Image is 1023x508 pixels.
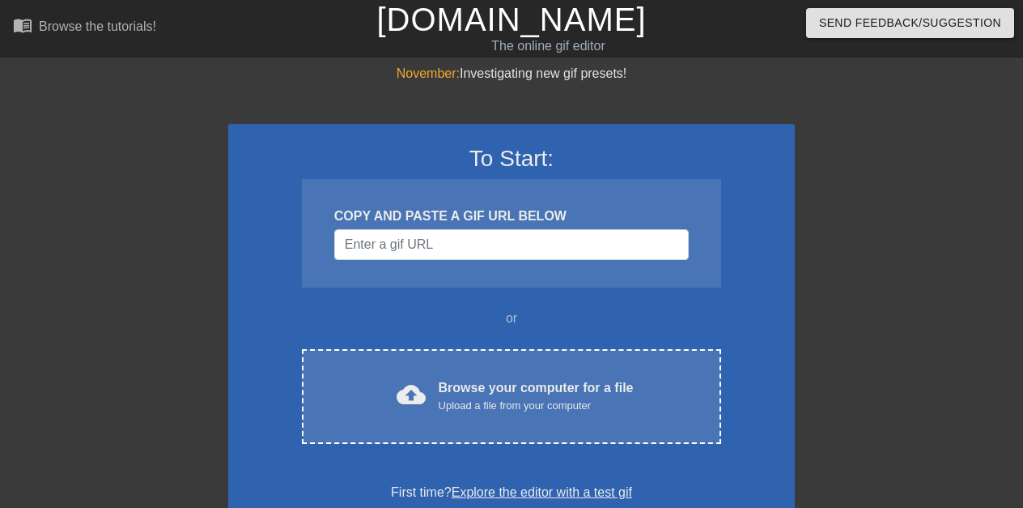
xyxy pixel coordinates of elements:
[270,309,753,328] div: or
[13,15,32,35] span: menu_book
[397,66,460,80] span: November:
[249,145,774,173] h3: To Start:
[452,485,632,499] a: Explore the editor with a test gif
[249,483,774,502] div: First time?
[13,15,156,41] a: Browse the tutorials!
[397,380,426,409] span: cloud_upload
[819,13,1001,33] span: Send Feedback/Suggestion
[334,207,689,226] div: COPY AND PASTE A GIF URL BELOW
[439,378,634,414] div: Browse your computer for a file
[349,36,747,56] div: The online gif editor
[39,19,156,33] div: Browse the tutorials!
[334,229,689,260] input: Username
[806,8,1014,38] button: Send Feedback/Suggestion
[228,64,795,83] div: Investigating new gif presets!
[376,2,646,37] a: [DOMAIN_NAME]
[439,398,634,414] div: Upload a file from your computer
